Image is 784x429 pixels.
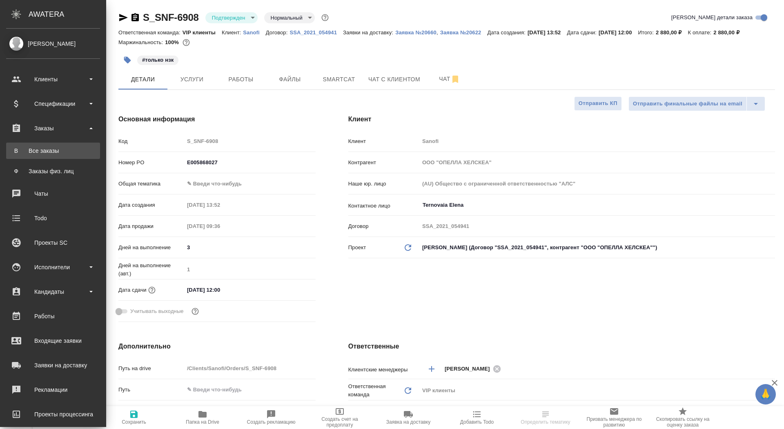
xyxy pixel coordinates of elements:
span: Сохранить [122,419,146,425]
button: Отправить КП [574,96,622,111]
button: 🙏 [755,384,776,404]
span: Скопировать ссылку на оценку заказа [653,416,712,428]
span: Призвать менеджера по развитию [585,416,644,428]
p: 100% [165,39,181,45]
p: Код [118,137,184,145]
button: Доп статусы указывают на важность/срочность заказа [320,12,330,23]
a: Проекты SC [2,232,104,253]
a: ФЗаказы физ. лиц [6,163,100,179]
div: Заказы [6,122,100,134]
input: Пустое поле [419,220,775,232]
button: Если добавить услуги и заполнить их объемом, то дата рассчитается автоматически [147,285,157,295]
button: Отправить финальные файлы на email [628,96,747,111]
p: Клиентские менеджеры [348,366,419,374]
button: Призвать менеджера по развитию [580,406,648,429]
span: Чат с клиентом [368,74,420,85]
div: [PERSON_NAME] [6,39,100,48]
div: ✎ Введи что-нибудь [187,180,306,188]
div: Входящие заявки [6,335,100,347]
span: Детали [123,74,163,85]
button: Open [771,204,772,206]
button: Выбери, если сб и вс нужно считать рабочими днями для выполнения заказа. [190,306,200,317]
span: Отправить финальные файлы на email [633,99,742,109]
div: Todo [6,212,100,224]
div: Спецификации [6,98,100,110]
span: Чат [430,74,469,84]
input: Пустое поле [419,135,775,147]
button: Добавить тэг [118,51,136,69]
input: ✎ Введи что-нибудь [184,241,316,253]
input: Пустое поле [184,199,256,211]
button: Нормальный [268,14,305,21]
div: Исполнители [6,261,100,273]
span: Определить тематику [521,419,570,425]
p: Общая тематика [118,180,184,188]
input: Пустое поле [419,178,775,190]
p: #только нзк [142,56,174,64]
p: Дата сдачи: [567,29,599,36]
input: Пустое поле [184,135,316,147]
span: Smartcat [319,74,359,85]
p: Ответственная команда: [118,29,183,36]
button: Скопировать ссылку [130,13,140,22]
a: Рекламации [2,380,104,400]
button: Добавить менеджера [422,359,441,379]
p: Дата создания: [487,29,527,36]
p: Договор [348,222,419,230]
button: Определить тематику [511,406,580,429]
button: 0.00 RUB; [181,37,192,48]
input: ✎ Введи что-нибудь [184,284,256,296]
div: VIP клиенты [419,384,775,398]
p: Путь на drive [118,364,184,373]
p: Итого: [638,29,656,36]
h4: Основная информация [118,114,316,124]
span: 🙏 [759,386,773,403]
a: Чаты [2,183,104,204]
span: [PERSON_NAME] [445,365,495,373]
p: Путь [118,386,184,394]
p: К оплате: [688,29,714,36]
p: , [437,29,440,36]
input: Пустое поле [184,362,316,374]
p: [DATE] 12:00 [599,29,638,36]
p: Номер PO [118,159,184,167]
button: Заявка №20660 [395,29,437,37]
p: Дата сдачи [118,286,147,294]
button: Скопировать ссылку для ЯМессенджера [118,13,128,22]
span: Папка на Drive [186,419,219,425]
p: Клиент [348,137,419,145]
p: Маржинальность: [118,39,165,45]
input: ✎ Введи что-нибудь [184,156,316,168]
span: Отправить КП [579,99,617,108]
a: Todo [2,208,104,228]
input: Пустое поле [184,220,256,232]
span: Заявка на доставку [386,419,430,425]
button: Папка на Drive [168,406,237,429]
button: Добавить Todo [443,406,511,429]
a: Заявки на доставку [2,355,104,375]
button: Сохранить [100,406,168,429]
p: Дней на выполнение (авт.) [118,261,184,278]
button: Open [771,368,772,370]
input: ✎ Введи что-нибудь [184,384,316,395]
div: Проекты процессинга [6,408,100,420]
div: Все заказы [10,147,96,155]
div: [PERSON_NAME] (Договор "SSA_2021_054941", контрагент "ООО "ОПЕЛЛА ХЕЛСКЕА"") [419,241,775,255]
p: Sanofi [243,29,266,36]
div: Рекламации [6,384,100,396]
div: Проекты SC [6,237,100,249]
div: [PERSON_NAME] [445,364,503,374]
div: Заказы физ. лиц [10,167,96,175]
p: Клиент: [222,29,243,36]
p: Наше юр. лицо [348,180,419,188]
div: Работы [6,310,100,322]
div: split button [628,96,765,111]
h4: Дополнительно [118,342,316,351]
div: AWATERA [29,6,106,22]
p: [DATE] 13:52 [528,29,567,36]
a: S_SNF-6908 [143,12,199,23]
div: Кандидаты [6,286,100,298]
p: Заявка №20622 [440,29,488,36]
div: ✎ Введи что-нибудь [184,177,316,191]
a: ВВсе заказы [6,143,100,159]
